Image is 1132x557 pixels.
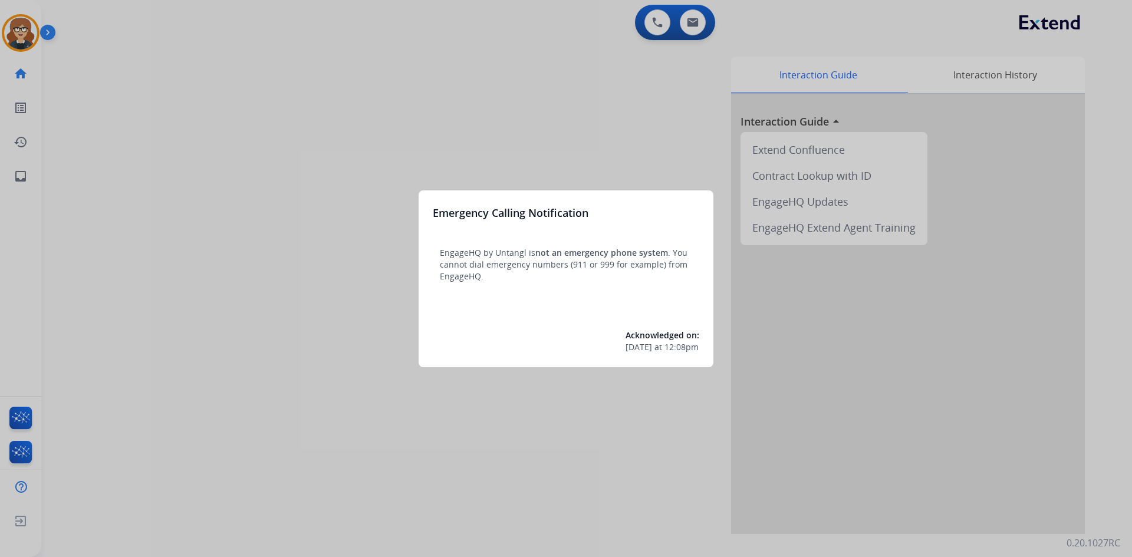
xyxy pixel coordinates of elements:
[626,329,699,341] span: Acknowledged on:
[440,247,692,282] p: EngageHQ by Untangl is . You cannot dial emergency numbers (911 or 999 for example) from EngageHQ.
[1067,536,1120,550] p: 0.20.1027RC
[626,341,699,353] div: at
[433,205,588,221] h3: Emergency Calling Notification
[535,247,668,258] span: not an emergency phone system
[626,341,652,353] span: [DATE]
[664,341,699,353] span: 12:08pm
